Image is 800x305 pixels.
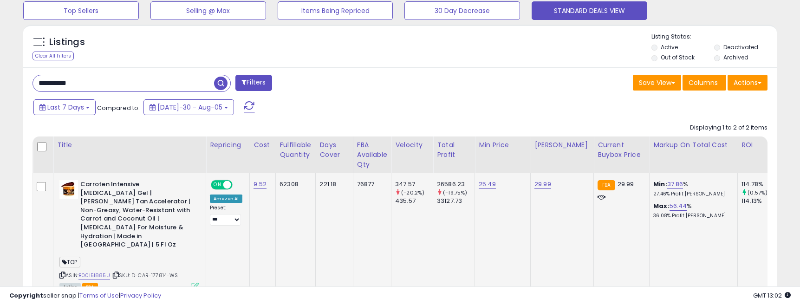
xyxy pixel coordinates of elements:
a: Privacy Policy [120,291,161,300]
small: (-20.2%) [401,189,424,196]
div: 114.78% [741,180,779,188]
span: ON [212,181,223,189]
div: ROI [741,140,775,150]
div: Repricing [210,140,246,150]
span: Last 7 Days [47,103,84,112]
b: Min: [653,180,667,188]
div: Fulfillable Quantity [280,140,312,160]
span: OFF [231,181,246,189]
button: 30 Day Decrease [404,1,520,20]
p: 27.46% Profit [PERSON_NAME] [653,191,730,197]
div: Displaying 1 to 2 of 2 items [690,123,767,132]
div: % [653,180,730,197]
b: Carroten Intensive [MEDICAL_DATA] Gel | [PERSON_NAME] Tan Accelerator | Non-Greasy, Water-Resista... [80,180,193,252]
div: Title [57,140,202,150]
div: 33127.73 [437,197,475,205]
a: Terms of Use [79,291,119,300]
span: Compared to: [97,104,140,112]
div: 347.57 [395,180,433,188]
button: [DATE]-30 - Aug-05 [143,99,234,115]
img: 41TBAKBDSOL._SL40_.jpg [59,180,78,199]
a: B00I51885U [78,272,110,279]
label: Deactivated [723,43,758,51]
button: Save View [633,75,681,91]
button: Filters [235,75,272,91]
div: % [653,202,730,219]
div: seller snap | | [9,292,161,300]
small: FBA [598,180,615,190]
div: [PERSON_NAME] [534,140,590,150]
h5: Listings [49,36,85,49]
span: Columns [689,78,718,87]
button: Actions [728,75,767,91]
a: 56.44 [670,201,687,211]
div: Cost [254,140,272,150]
button: Last 7 Days [33,99,96,115]
div: 62308 [280,180,308,188]
button: Top Sellers [23,1,139,20]
span: TOP [59,257,80,267]
a: 25.49 [479,180,496,189]
div: FBA Available Qty [357,140,387,169]
label: Archived [723,53,748,61]
div: Current Buybox Price [598,140,645,160]
p: Listing States: [651,32,777,41]
div: 435.57 [395,197,433,205]
div: 221.18 [319,180,345,188]
small: (0.57%) [748,189,767,196]
small: (-19.75%) [443,189,467,196]
div: Amazon AI [210,195,242,203]
label: Out of Stock [661,53,695,61]
span: 2025-08-13 13:02 GMT [753,291,791,300]
button: STANDARD DEALS VIEW [532,1,647,20]
span: | SKU: D-CAR-177814-WS [111,272,178,279]
div: Preset: [210,205,242,226]
label: Active [661,43,678,51]
button: Selling @ Max [150,1,266,20]
span: 29.99 [618,180,634,188]
a: 29.99 [534,180,551,189]
div: Markup on Total Cost [653,140,734,150]
div: 26586.23 [437,180,475,188]
p: 36.08% Profit [PERSON_NAME] [653,213,730,219]
th: The percentage added to the cost of goods (COGS) that forms the calculator for Min & Max prices. [650,136,738,173]
b: Max: [653,201,670,210]
div: Min Price [479,140,527,150]
a: 9.52 [254,180,267,189]
div: Total Profit [437,140,471,160]
div: 76877 [357,180,384,188]
strong: Copyright [9,291,43,300]
div: Clear All Filters [33,52,74,60]
button: Items Being Repriced [278,1,393,20]
a: 37.86 [667,180,683,189]
div: Velocity [395,140,429,150]
span: [DATE]-30 - Aug-05 [157,103,222,112]
div: 114.13% [741,197,779,205]
button: Columns [683,75,726,91]
div: Days Cover [319,140,349,160]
